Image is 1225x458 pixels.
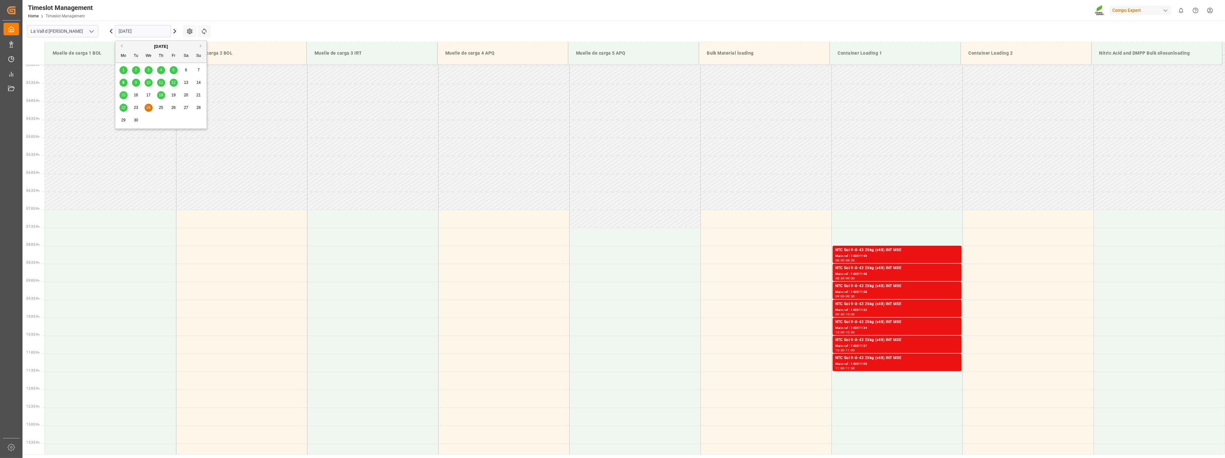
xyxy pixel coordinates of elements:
[120,79,128,87] div: Choose Monday, September 8th, 2025
[835,331,845,334] div: 10:00
[132,52,140,60] div: Tu
[145,104,153,112] div: Choose Wednesday, September 24th, 2025
[835,47,955,59] div: Container Loading 1
[146,105,150,110] span: 24
[170,52,178,60] div: Fr
[134,105,138,110] span: 23
[145,66,153,74] div: Choose Wednesday, September 3rd, 2025
[1174,3,1188,18] button: show 0 new notifications
[26,315,40,318] span: 10:00 Hr
[26,225,40,228] span: 07:30 Hr
[846,349,855,352] div: 11:00
[835,325,959,331] div: Main ref : 14051134
[835,367,845,370] div: 11:00
[1110,6,1171,15] div: Compo Expert
[181,47,301,59] div: Muelle de carga 2 BOL
[26,153,40,156] span: 05:30 Hr
[120,66,128,74] div: Choose Monday, September 1st, 2025
[86,26,96,36] button: open menu
[835,307,959,313] div: Main ref : 14051132
[443,47,563,59] div: Muelle de carga 4 APQ
[26,369,40,372] span: 11:30 Hr
[196,93,200,97] span: 21
[171,105,175,110] span: 26
[185,68,187,72] span: 6
[184,93,188,97] span: 20
[195,104,203,112] div: Choose Sunday, September 28th, 2025
[121,118,125,122] span: 29
[146,93,150,97] span: 17
[835,343,959,349] div: Main ref : 14051137
[966,47,1086,59] div: Container Loading 2
[196,105,200,110] span: 28
[26,81,40,84] span: 03:30 Hr
[704,47,824,59] div: Bulk Material loading
[835,349,845,352] div: 10:30
[845,313,846,316] div: -
[26,297,40,300] span: 09:30 Hr
[845,349,846,352] div: -
[28,3,93,13] div: Timeslot Management
[157,104,165,112] div: Choose Thursday, September 25th, 2025
[157,66,165,74] div: Choose Thursday, September 4th, 2025
[117,64,205,127] div: month 2025-09
[28,14,39,18] a: Home
[1110,4,1174,16] button: Compo Expert
[835,247,959,253] div: NTC Sol 9-0-43 25kg (x48) INT MSE
[846,367,855,370] div: 11:30
[115,25,171,37] input: DD.MM.YYYY
[159,80,163,85] span: 11
[145,52,153,60] div: We
[27,25,98,37] input: Type to search/select
[195,91,203,99] div: Choose Sunday, September 21st, 2025
[845,331,846,334] div: -
[170,104,178,112] div: Choose Friday, September 26th, 2025
[159,93,163,97] span: 18
[835,271,959,277] div: Main ref : 14051148
[26,99,40,102] span: 04:00 Hr
[132,116,140,124] div: Choose Tuesday, September 30th, 2025
[184,80,188,85] span: 13
[26,243,40,246] span: 08:00 Hr
[846,331,855,334] div: 10:30
[120,52,128,60] div: Mo
[120,116,128,124] div: Choose Monday, September 29th, 2025
[835,265,959,271] div: NTC Sol 9-0-43 25kg (x48) INT MSE
[171,80,175,85] span: 12
[121,105,125,110] span: 22
[145,91,153,99] div: Choose Wednesday, September 17th, 2025
[26,117,40,120] span: 04:30 Hr
[573,47,694,59] div: Muelle de carga 5 APQ
[26,423,40,426] span: 13:00 Hr
[26,261,40,264] span: 08:30 Hr
[26,207,40,210] span: 07:00 Hr
[182,104,190,112] div: Choose Saturday, September 27th, 2025
[170,79,178,87] div: Choose Friday, September 12th, 2025
[170,66,178,74] div: Choose Friday, September 5th, 2025
[135,80,137,85] span: 9
[157,79,165,87] div: Choose Thursday, September 11th, 2025
[835,253,959,259] div: Main ref : 14051149
[26,441,40,444] span: 13:30 Hr
[835,295,845,298] div: 09:00
[26,351,40,354] span: 11:00 Hr
[846,313,855,316] div: 10:00
[157,91,165,99] div: Choose Thursday, September 18th, 2025
[198,68,200,72] span: 7
[50,47,171,59] div: Muelle de carga 1 BOL
[132,79,140,87] div: Choose Tuesday, September 9th, 2025
[835,301,959,307] div: NTC Sol 9-0-43 25kg (x48) INT MSE
[195,66,203,74] div: Choose Sunday, September 7th, 2025
[120,104,128,112] div: Choose Monday, September 22nd, 2025
[26,171,40,174] span: 06:00 Hr
[846,277,855,280] div: 09:00
[184,105,188,110] span: 27
[132,104,140,112] div: Choose Tuesday, September 23rd, 2025
[835,259,845,262] div: 08:00
[182,79,190,87] div: Choose Saturday, September 13th, 2025
[1188,3,1203,18] button: Help Center
[26,333,40,336] span: 10:30 Hr
[26,279,40,282] span: 09:00 Hr
[182,91,190,99] div: Choose Saturday, September 20th, 2025
[160,68,162,72] span: 4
